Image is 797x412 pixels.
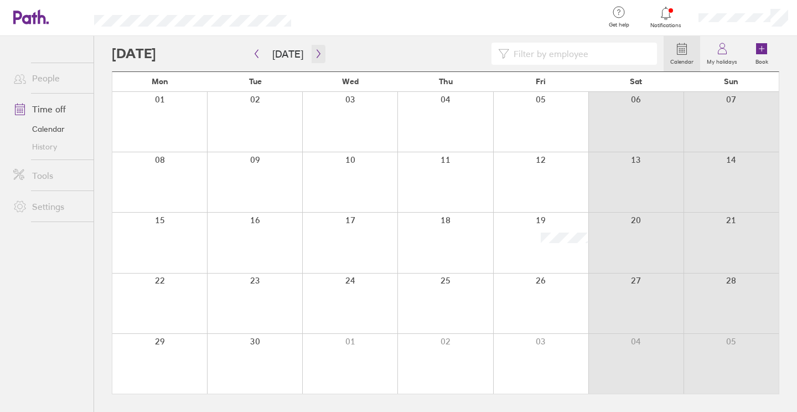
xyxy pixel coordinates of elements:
[536,77,546,86] span: Fri
[724,77,738,86] span: Sun
[4,138,94,156] a: History
[152,77,168,86] span: Mon
[648,22,684,29] span: Notifications
[664,55,700,65] label: Calendar
[4,120,94,138] a: Calendar
[4,195,94,218] a: Settings
[601,22,637,28] span: Get help
[648,6,684,29] a: Notifications
[263,45,312,63] button: [DATE]
[342,77,359,86] span: Wed
[700,36,744,71] a: My holidays
[4,67,94,89] a: People
[4,98,94,120] a: Time off
[744,36,779,71] a: Book
[749,55,775,65] label: Book
[249,77,262,86] span: Tue
[630,77,642,86] span: Sat
[439,77,453,86] span: Thu
[509,43,650,64] input: Filter by employee
[4,164,94,187] a: Tools
[664,36,700,71] a: Calendar
[700,55,744,65] label: My holidays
